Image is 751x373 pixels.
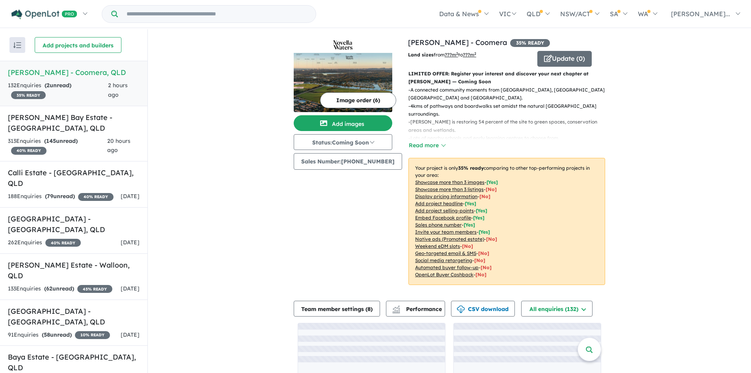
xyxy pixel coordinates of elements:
span: [ Yes ] [464,222,475,228]
div: 188 Enquir ies [8,192,114,201]
p: - 4kms of pathways and boardwalks set amidst the natural [GEOGRAPHIC_DATA] surroundings. [408,102,611,118]
span: [ Yes ] [479,229,490,235]
b: Land sizes [408,52,434,58]
u: Invite your team members [415,229,477,235]
button: CSV download [451,301,515,317]
span: 40 % READY [11,147,47,155]
span: 62 [46,285,52,292]
span: 45 % READY [77,285,112,293]
span: [DATE] [121,331,140,338]
span: 35 % READY [11,91,46,99]
a: Novella Waters - Coomera LogoNovella Waters - Coomera [294,37,392,112]
img: download icon [457,306,465,313]
span: 79 [47,193,53,200]
img: line-chart.svg [393,306,400,310]
div: 313 Enquir ies [8,137,107,156]
span: 8 [367,306,371,313]
button: Sales Number:[PHONE_NUMBER] [294,153,402,170]
span: to [458,52,476,58]
span: [No] [462,243,473,249]
u: Automated buyer follow-up [415,264,479,270]
span: 35 % READY [510,39,550,47]
button: Image order (6) [320,92,396,108]
sup: 2 [456,51,458,56]
h5: [PERSON_NAME] Bay Estate - [GEOGRAPHIC_DATA] , QLD [8,112,140,133]
strong: ( unread) [45,193,75,200]
u: Showcase more than 3 images [415,179,485,185]
p: - [PERSON_NAME] is restoring 54 percent of the site to green spaces, conservation areas and wetla... [408,118,611,134]
span: [PERSON_NAME]... [671,10,730,18]
button: Status:Coming Soon [294,134,392,150]
u: Sales phone number [415,222,462,228]
u: Social media retargeting [415,257,472,263]
img: Novella Waters - Coomera Logo [297,40,389,50]
u: Add project selling-points [415,208,474,214]
button: Add projects and builders [35,37,121,53]
span: [No] [481,264,492,270]
u: Weekend eDM slots [415,243,460,249]
span: [ No ] [486,186,497,192]
u: Native ads (Promoted estate) [415,236,484,242]
span: 2 hours ago [108,82,128,98]
u: Geo-targeted email & SMS [415,250,476,256]
button: Read more [408,141,445,150]
span: 40 % READY [45,239,81,247]
div: 262 Enquir ies [8,238,81,247]
span: [No] [475,272,486,277]
u: Showcase more than 3 listings [415,186,484,192]
h5: [PERSON_NAME] Estate - Walloon , QLD [8,260,140,281]
img: bar-chart.svg [392,308,400,313]
span: [ No ] [479,193,490,199]
button: All enquiries (132) [521,301,593,317]
span: Performance [393,306,442,313]
u: ??? m [445,52,458,58]
p: Your project is only comparing to other top-performing projects in your area: - - - - - - - - - -... [408,158,605,285]
span: [DATE] [121,239,140,246]
u: Add project headline [415,201,463,206]
span: [DATE] [121,193,140,200]
span: [ Yes ] [486,179,498,185]
span: 2 [47,82,50,89]
u: ???m [463,52,476,58]
p: - A connected community moments from [GEOGRAPHIC_DATA], [GEOGRAPHIC_DATA], [GEOGRAPHIC_DATA] and ... [408,86,611,102]
span: 20 hours ago [107,137,130,154]
span: 40 % READY [78,193,114,201]
span: 10 % READY [75,331,110,339]
span: [No] [478,250,489,256]
button: Team member settings (8) [294,301,380,317]
h5: [GEOGRAPHIC_DATA] - [GEOGRAPHIC_DATA] , QLD [8,306,140,327]
span: 58 [44,331,50,338]
span: [ Yes ] [473,215,485,221]
h5: [GEOGRAPHIC_DATA] - [GEOGRAPHIC_DATA] , QLD [8,214,140,235]
button: Performance [386,301,445,317]
div: 132 Enquir ies [8,81,108,100]
span: 145 [46,137,56,144]
input: Try estate name, suburb, builder or developer [119,6,314,22]
span: [ Yes ] [465,201,476,206]
span: [DATE] [121,285,140,292]
u: OpenLot Buyer Cashback [415,272,473,277]
p: from [408,51,531,59]
h5: Baya Estate - [GEOGRAPHIC_DATA] , QLD [8,352,140,373]
p: - Lots of nearby schools and early learning centres to choose from. [408,134,611,142]
img: Novella Waters - Coomera [294,53,392,112]
u: Display pricing information [415,193,477,199]
sup: 2 [474,51,476,56]
p: LIMITED OFFER: Register your interest and discover your next chapter at [PERSON_NAME] — Coming Soon [408,70,605,86]
button: Add images [294,115,392,131]
span: [No] [486,236,497,242]
a: [PERSON_NAME] - Coomera [408,38,507,47]
span: [No] [474,257,485,263]
strong: ( unread) [42,331,72,338]
strong: ( unread) [44,285,74,292]
button: Update (0) [537,51,592,67]
img: sort.svg [13,42,21,48]
div: 133 Enquir ies [8,284,112,294]
img: Openlot PRO Logo White [11,9,77,19]
span: [ Yes ] [476,208,487,214]
h5: Calli Estate - [GEOGRAPHIC_DATA] , QLD [8,167,140,189]
strong: ( unread) [44,137,78,144]
b: 35 % ready [458,165,484,171]
u: Embed Facebook profile [415,215,471,221]
div: 91 Enquir ies [8,330,110,340]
